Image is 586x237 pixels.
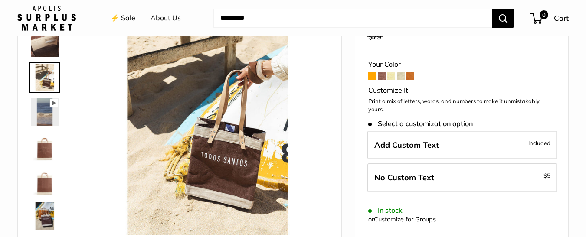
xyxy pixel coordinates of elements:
[31,64,59,91] img: Market Bag in Mustang
[368,206,403,214] span: In stock
[367,163,557,192] label: Leave Blank
[111,12,135,25] a: ⚡️ Sale
[31,29,59,57] img: Market Bag in Mustang
[29,27,60,58] a: Market Bag in Mustang
[541,170,550,181] span: -
[29,166,60,197] a: Market Bag in Mustang
[374,215,436,223] a: Customize for Groups
[492,9,514,28] button: Search
[31,168,59,195] img: Market Bag in Mustang
[29,131,60,162] a: description_Seal of authenticity printed on the backside of every bag.
[17,6,76,31] img: Apolis: Surplus Market
[374,140,439,150] span: Add Custom Text
[31,133,59,161] img: description_Seal of authenticity printed on the backside of every bag.
[531,11,569,25] a: 0 Cart
[540,10,548,19] span: 0
[368,58,555,71] div: Your Color
[29,62,60,93] a: Market Bag in Mustang
[29,201,60,232] a: Market Bag in Mustang
[368,84,555,97] div: Customize It
[543,172,550,179] span: $5
[368,214,436,225] div: or
[151,12,181,25] a: About Us
[29,97,60,128] a: Market Bag in Mustang
[31,98,59,126] img: Market Bag in Mustang
[374,172,434,182] span: No Custom Text
[368,97,555,114] p: Print a mix of letters, words, and numbers to make it unmistakably yours.
[368,120,473,128] span: Select a customization option
[31,202,59,230] img: Market Bag in Mustang
[367,131,557,159] label: Add Custom Text
[213,9,492,28] input: Search...
[528,138,550,148] span: Included
[554,13,569,23] span: Cart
